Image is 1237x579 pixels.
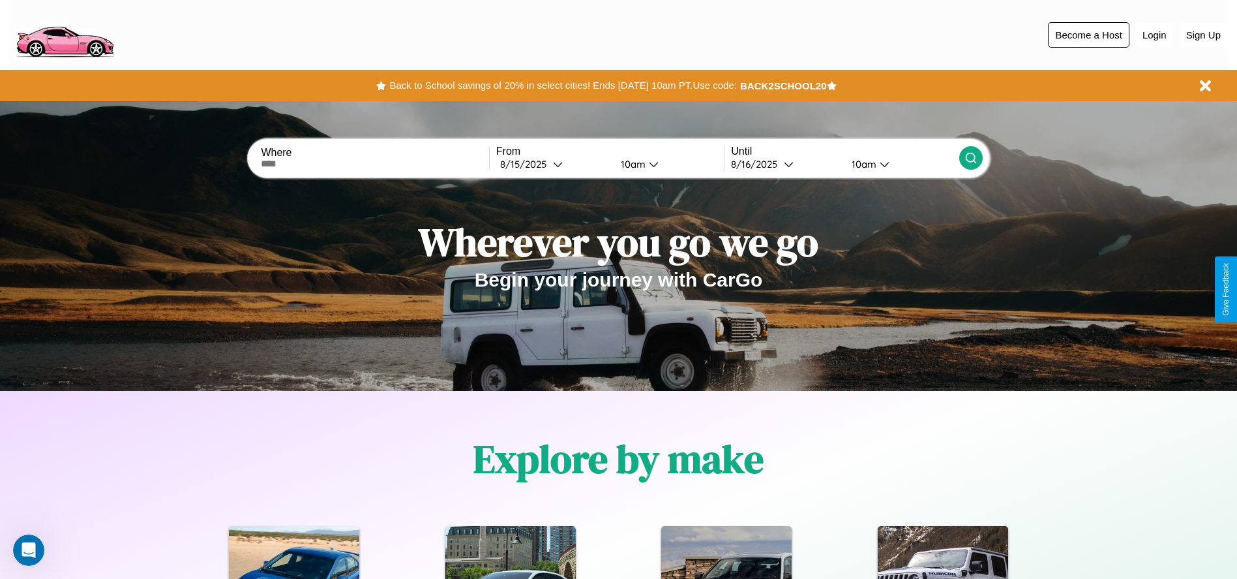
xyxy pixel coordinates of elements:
[1180,23,1227,47] button: Sign Up
[1221,263,1230,316] div: Give Feedback
[614,158,649,170] div: 10am
[10,7,119,61] img: logo
[841,157,959,171] button: 10am
[386,76,739,95] button: Back to School savings of 20% in select cities! Ends [DATE] 10am PT.Use code:
[731,146,959,157] label: Until
[496,157,610,171] button: 8/15/2025
[13,535,44,566] iframe: Intercom live chat
[731,158,784,170] div: 8 / 16 / 2025
[1136,23,1173,47] button: Login
[1048,22,1129,48] button: Become a Host
[845,158,880,170] div: 10am
[740,80,827,91] b: BACK2SCHOOL20
[261,147,488,159] label: Where
[500,158,553,170] div: 8 / 15 / 2025
[473,432,764,486] h1: Explore by make
[496,146,724,157] label: From
[610,157,724,171] button: 10am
